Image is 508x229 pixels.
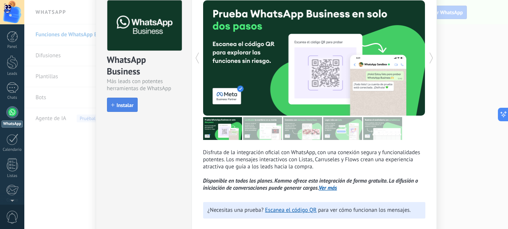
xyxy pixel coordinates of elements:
div: Calendario [1,147,23,152]
div: WhatsApp [1,120,23,128]
p: Disfruta de la integración oficial con WhatsApp, con una conexión segura y funcionalidades potent... [203,149,425,192]
div: Más leads con potentes herramientas de WhatsApp [107,78,181,92]
img: tour_image_7a4924cebc22ed9e3259523e50fe4fd6.png [203,117,242,140]
div: Leads [1,71,23,76]
span: ¿Necesitas una prueba? [208,207,264,214]
button: Instalar [107,98,138,112]
img: logo_main.png [107,0,182,51]
a: Escanea el código QR [265,207,317,214]
a: Ver más [319,184,337,192]
i: Disponible en todos los planes. Kommo ofrece esta integración de forma gratuita. La difusión o in... [203,177,418,192]
div: WhatsApp Business [107,54,181,78]
span: Instalar [117,103,134,108]
img: tour_image_62c9952fc9cf984da8d1d2aa2c453724.png [323,117,362,140]
span: para ver cómo funcionan los mensajes. [318,207,411,214]
img: tour_image_1009fe39f4f058b759f0df5a2b7f6f06.png [283,117,322,140]
div: Listas [1,174,23,178]
img: tour_image_cc27419dad425b0ae96c2716632553fa.png [243,117,282,140]
div: Chats [1,95,23,100]
div: Panel [1,45,23,49]
img: tour_image_cc377002d0016b7ebaeb4dbe65cb2175.png [363,117,402,140]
